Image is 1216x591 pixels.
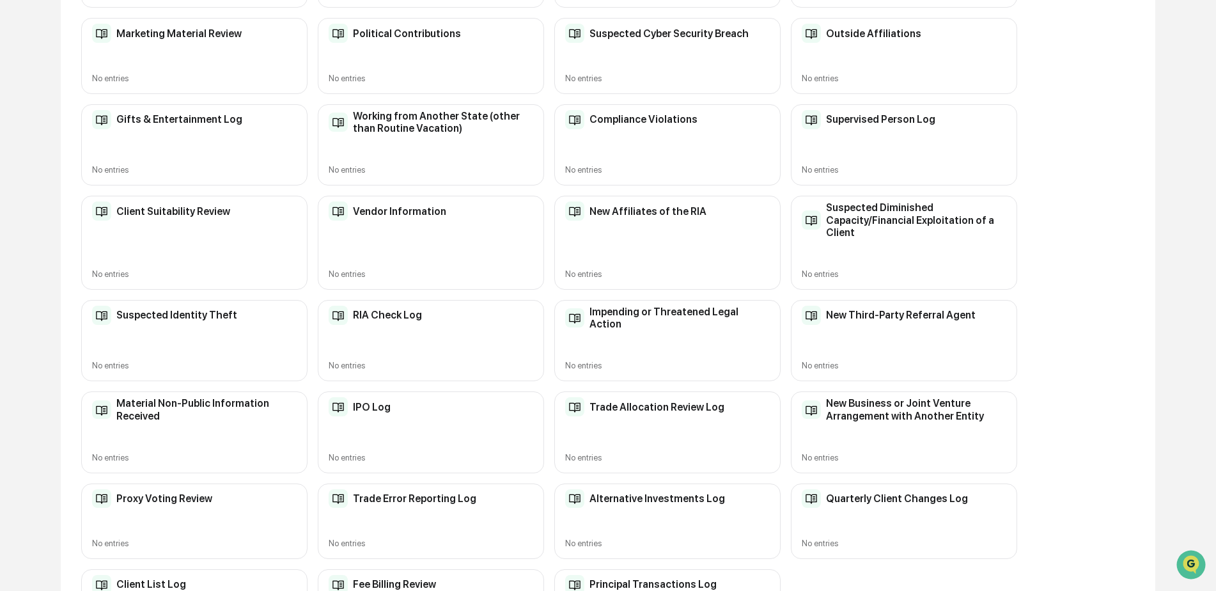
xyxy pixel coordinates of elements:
[565,74,770,83] div: No entries
[802,453,1006,462] div: No entries
[92,539,297,548] div: No entries
[589,28,749,40] h2: Suspected Cyber Security Breach
[802,361,1006,370] div: No entries
[826,492,968,505] h2: Quarterly Client Changes Log
[589,492,725,505] h2: Alternative Investments Log
[116,397,297,422] h2: Material Non-Public Information Received
[92,361,297,370] div: No entries
[92,306,111,325] img: Compliance Log Table Icon
[353,492,476,505] h2: Trade Error Reporting Log
[13,98,36,121] img: 1746055101610-c473b297-6a78-478c-a979-82029cc54cd1
[565,453,770,462] div: No entries
[589,113,698,125] h2: Compliance Violations
[116,578,186,590] h2: Client List Log
[92,201,111,221] img: Compliance Log Table Icon
[802,24,821,43] img: Compliance Log Table Icon
[565,201,584,221] img: Compliance Log Table Icon
[13,162,23,173] div: 🖐️
[353,110,533,134] h2: Working from Another State (other than Routine Vacation)
[353,578,436,590] h2: Fee Billing Review
[26,185,81,198] span: Data Lookup
[826,113,935,125] h2: Supervised Person Log
[353,401,391,413] h2: IPO Log
[353,28,461,40] h2: Political Contributions
[329,74,533,83] div: No entries
[92,269,297,279] div: No entries
[92,489,111,508] img: Compliance Log Table Icon
[826,201,1006,239] h2: Suspected Diminished Capacity/Financial Exploitation of a Client
[1175,549,1210,583] iframe: Open customer support
[329,269,533,279] div: No entries
[565,269,770,279] div: No entries
[802,306,821,325] img: Compliance Log Table Icon
[127,217,155,226] span: Pylon
[329,489,348,508] img: Compliance Log Table Icon
[565,24,584,43] img: Compliance Log Table Icon
[13,27,233,47] p: How can we help?
[802,489,821,508] img: Compliance Log Table Icon
[43,98,210,111] div: Start new chat
[90,216,155,226] a: Powered byPylon
[329,24,348,43] img: Compliance Log Table Icon
[565,110,584,129] img: Compliance Log Table Icon
[116,28,242,40] h2: Marketing Material Review
[353,205,446,217] h2: Vendor Information
[92,165,297,175] div: No entries
[116,205,230,217] h2: Client Suitability Review
[329,306,348,325] img: Compliance Log Table Icon
[43,111,162,121] div: We're available if you need us!
[329,361,533,370] div: No entries
[589,401,724,413] h2: Trade Allocation Review Log
[802,165,1006,175] div: No entries
[353,309,422,321] h2: RIA Check Log
[92,110,111,129] img: Compliance Log Table Icon
[116,492,212,505] h2: Proxy Voting Review
[329,165,533,175] div: No entries
[88,156,164,179] a: 🗄️Attestations
[8,180,86,203] a: 🔎Data Lookup
[105,161,159,174] span: Attestations
[92,400,111,420] img: Compliance Log Table Icon
[802,539,1006,548] div: No entries
[93,162,103,173] div: 🗄️
[329,113,348,132] img: Compliance Log Table Icon
[802,74,1006,83] div: No entries
[329,539,533,548] div: No entries
[802,110,821,129] img: Compliance Log Table Icon
[92,453,297,462] div: No entries
[92,74,297,83] div: No entries
[565,308,584,327] img: Compliance Log Table Icon
[589,306,770,330] h2: Impending or Threatened Legal Action
[565,539,770,548] div: No entries
[565,397,584,416] img: Compliance Log Table Icon
[826,397,1006,422] h2: New Business or Joint Venture Arrangement with Another Entity
[116,113,242,125] h2: Gifts & Entertainment Log
[116,309,237,321] h2: Suspected Identity Theft
[589,205,706,217] h2: New Affiliates of the RIA
[8,156,88,179] a: 🖐️Preclearance
[329,201,348,221] img: Compliance Log Table Icon
[802,269,1006,279] div: No entries
[26,161,82,174] span: Preclearance
[329,397,348,416] img: Compliance Log Table Icon
[826,28,921,40] h2: Outside Affiliations
[802,400,821,420] img: Compliance Log Table Icon
[802,210,821,230] img: Compliance Log Table Icon
[565,361,770,370] div: No entries
[13,187,23,197] div: 🔎
[329,453,533,462] div: No entries
[217,102,233,117] button: Start new chat
[565,165,770,175] div: No entries
[565,489,584,508] img: Compliance Log Table Icon
[589,578,717,590] h2: Principal Transactions Log
[92,24,111,43] img: Compliance Log Table Icon
[826,309,976,321] h2: New Third-Party Referral Agent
